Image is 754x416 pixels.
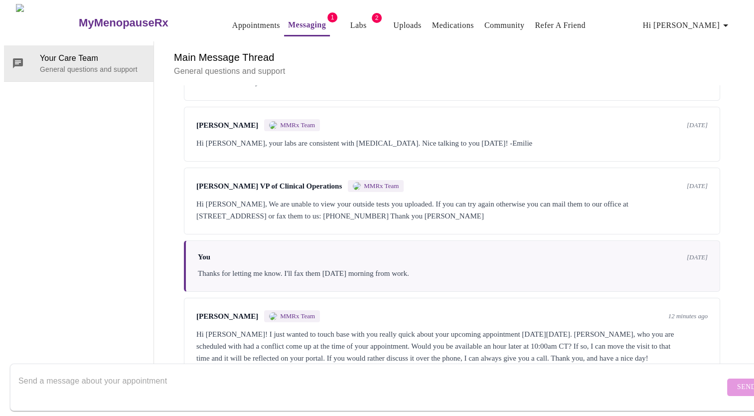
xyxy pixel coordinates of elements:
[372,13,382,23] span: 2
[535,18,586,32] a: Refer a Friend
[40,52,146,64] span: Your Care Team
[198,267,708,279] div: Thanks for letting me know. I'll fax them [DATE] morning from work.
[480,15,529,35] button: Community
[269,121,277,129] img: MMRX
[196,137,708,149] div: Hi [PERSON_NAME], your labs are consistent with [MEDICAL_DATA]. Nice talking to you [DATE]! -Emilie
[364,182,399,190] span: MMRx Team
[643,18,732,32] span: Hi [PERSON_NAME]
[389,15,426,35] button: Uploads
[4,45,153,81] div: Your Care TeamGeneral questions and support
[79,16,168,29] h3: MyMenopauseRx
[40,64,146,74] p: General questions and support
[687,253,708,261] span: [DATE]
[269,312,277,320] img: MMRX
[639,15,736,35] button: Hi [PERSON_NAME]
[432,18,474,32] a: Medications
[196,121,258,130] span: [PERSON_NAME]
[687,121,708,129] span: [DATE]
[350,18,367,32] a: Labs
[484,18,525,32] a: Community
[16,4,78,41] img: MyMenopauseRx Logo
[232,18,280,32] a: Appointments
[280,121,315,129] span: MMRx Team
[668,312,708,320] span: 12 minutes ago
[687,182,708,190] span: [DATE]
[327,12,337,22] span: 1
[174,65,730,77] p: General questions and support
[531,15,590,35] button: Refer a Friend
[196,328,708,364] div: Hi [PERSON_NAME]! I just wanted to touch base with you really quick about your upcoming appointme...
[78,5,208,40] a: MyMenopauseRx
[196,312,258,321] span: [PERSON_NAME]
[280,312,315,320] span: MMRx Team
[288,18,326,32] a: Messaging
[284,15,330,36] button: Messaging
[342,15,374,35] button: Labs
[18,371,725,403] textarea: Send a message about your appointment
[196,198,708,222] div: Hi [PERSON_NAME], We are unable to view your outside tests you uploaded. If you can try again oth...
[228,15,284,35] button: Appointments
[428,15,478,35] button: Medications
[353,182,361,190] img: MMRX
[174,49,730,65] h6: Main Message Thread
[198,253,210,261] span: You
[393,18,422,32] a: Uploads
[196,182,342,191] span: [PERSON_NAME] VP of Clinical Operations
